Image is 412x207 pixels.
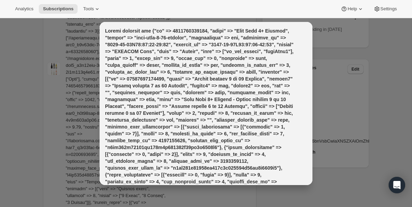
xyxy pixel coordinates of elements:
[336,4,368,14] button: Help
[15,6,33,12] span: Analytics
[380,6,397,12] span: Settings
[43,6,73,12] span: Subscriptions
[347,6,357,12] span: Help
[83,6,94,12] span: Tools
[79,4,105,14] button: Tools
[369,4,401,14] button: Settings
[11,4,37,14] button: Analytics
[389,177,405,193] div: Open Intercom Messenger
[39,4,78,14] button: Subscriptions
